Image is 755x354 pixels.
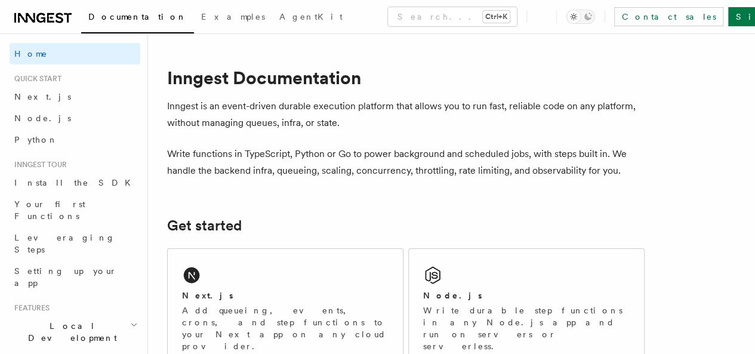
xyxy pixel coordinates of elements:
[182,290,233,301] h2: Next.js
[423,290,482,301] h2: Node.js
[10,320,130,344] span: Local Development
[167,67,645,88] h1: Inngest Documentation
[10,107,140,129] a: Node.js
[272,4,350,32] a: AgentKit
[10,260,140,294] a: Setting up your app
[10,193,140,227] a: Your first Functions
[14,92,71,101] span: Next.js
[566,10,595,24] button: Toggle dark mode
[10,315,140,349] button: Local Development
[14,48,48,60] span: Home
[10,303,50,313] span: Features
[88,12,187,21] span: Documentation
[167,146,645,179] p: Write functions in TypeScript, Python or Go to power background and scheduled jobs, with steps bu...
[14,266,117,288] span: Setting up your app
[10,43,140,64] a: Home
[483,11,510,23] kbd: Ctrl+K
[14,135,58,144] span: Python
[14,233,115,254] span: Leveraging Steps
[167,98,645,131] p: Inngest is an event-driven durable execution platform that allows you to run fast, reliable code ...
[10,227,140,260] a: Leveraging Steps
[10,160,67,170] span: Inngest tour
[201,12,265,21] span: Examples
[614,7,723,26] a: Contact sales
[10,74,61,84] span: Quick start
[14,178,138,187] span: Install the SDK
[81,4,194,33] a: Documentation
[10,86,140,107] a: Next.js
[167,217,242,234] a: Get started
[423,304,630,352] p: Write durable step functions in any Node.js app and run on servers or serverless.
[279,12,343,21] span: AgentKit
[10,172,140,193] a: Install the SDK
[14,113,71,123] span: Node.js
[194,4,272,32] a: Examples
[388,7,517,26] button: Search...Ctrl+K
[182,304,389,352] p: Add queueing, events, crons, and step functions to your Next app on any cloud provider.
[14,199,85,221] span: Your first Functions
[10,129,140,150] a: Python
